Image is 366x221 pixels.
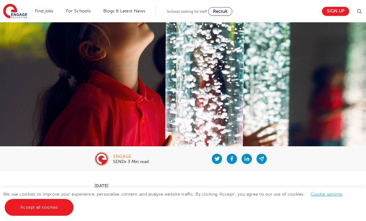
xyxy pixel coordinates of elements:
[113,160,149,164] p: SEND• 3 Min read
[208,7,232,16] a: Recruit
[95,183,271,188] p: [DATE]
[5,199,74,216] a: Accept all cookies
[66,9,91,13] a: For Schools
[311,192,343,197] a: Cookie settings
[213,9,227,14] span: Recruit
[35,9,53,13] a: Find jobs
[3,192,349,210] span: We use cookies to improve your experience, personalise content, and analyse website traffic. By c...
[113,154,149,159] div: engage
[103,9,145,13] a: Blogs & Latest News
[167,9,207,14] span: Schools looking for staff
[322,7,349,16] a: Sign up
[3,4,27,19] img: Engage Education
